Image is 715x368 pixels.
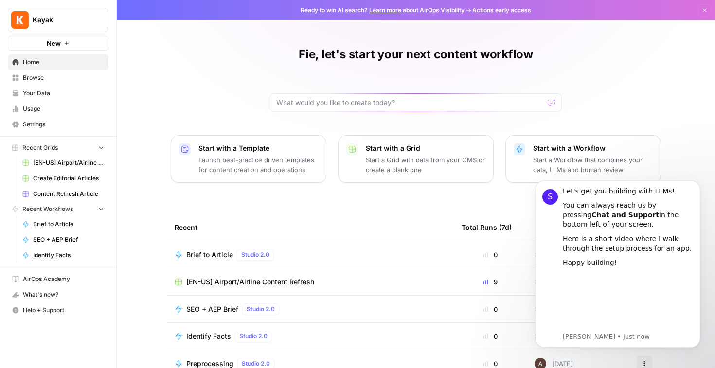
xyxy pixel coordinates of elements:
[23,306,104,315] span: Help + Support
[18,155,108,171] a: [EN-US] Airport/Airline Content Refresh
[8,202,108,216] button: Recent Workflows
[186,250,233,260] span: Brief to Article
[462,304,519,314] div: 0
[366,143,485,153] p: Start with a Grid
[520,166,715,363] iframe: Intercom notifications message
[533,143,653,153] p: Start with a Workflow
[472,6,531,15] span: Actions early access
[241,250,269,259] span: Studio 2.0
[247,305,275,314] span: Studio 2.0
[23,120,104,129] span: Settings
[33,15,91,25] span: Kayak
[505,135,661,183] button: Start with a WorkflowStart a Workflow that combines your data, LLMs and human review
[8,36,108,51] button: New
[8,70,108,86] a: Browse
[186,332,231,341] span: Identify Facts
[11,11,29,29] img: Kayak Logo
[8,302,108,318] button: Help + Support
[175,214,446,241] div: Recent
[22,143,58,152] span: Recent Grids
[186,277,314,287] span: [EN-US] Airport/Airline Content Refresh
[462,214,512,241] div: Total Runs (7d)
[33,174,104,183] span: Create Editorial Articles
[18,171,108,186] a: Create Editorial Articles
[33,190,104,198] span: Content Refresh Article
[8,271,108,287] a: AirOps Academy
[23,58,104,67] span: Home
[23,89,104,98] span: Your Data
[175,303,446,315] a: SEO + AEP BriefStudio 2.0
[42,167,173,175] p: Message from Steven, sent Just now
[462,332,519,341] div: 0
[18,186,108,202] a: Content Refresh Article
[8,140,108,155] button: Recent Grids
[47,38,61,48] span: New
[23,73,104,82] span: Browse
[299,47,533,62] h1: Fie, let's start your next content workflow
[171,135,326,183] button: Start with a TemplateLaunch best-practice driven templates for content creation and operations
[462,277,519,287] div: 9
[8,287,108,302] button: What's new?
[8,54,108,70] a: Home
[33,251,104,260] span: Identify Facts
[366,155,485,175] p: Start a Grid with data from your CMS or create a blank one
[42,107,173,165] iframe: youtube
[198,155,318,175] p: Launch best-practice driven templates for content creation and operations
[338,135,494,183] button: Start with a GridStart a Grid with data from your CMS or create a blank one
[198,143,318,153] p: Start with a Template
[18,232,108,247] a: SEO + AEP Brief
[33,235,104,244] span: SEO + AEP Brief
[175,277,446,287] a: [EN-US] Airport/Airline Content Refresh
[8,86,108,101] a: Your Data
[8,287,108,302] div: What's new?
[175,331,446,342] a: Identify FactsStudio 2.0
[276,98,544,107] input: What would you like to create today?
[18,216,108,232] a: Brief to Article
[8,117,108,132] a: Settings
[301,6,465,15] span: Ready to win AI search? about AirOps Visibility
[462,250,519,260] div: 0
[533,155,653,175] p: Start a Workflow that combines your data, LLMs and human review
[242,359,270,368] span: Studio 2.0
[8,8,108,32] button: Workspace: Kayak
[186,304,238,314] span: SEO + AEP Brief
[18,247,108,263] a: Identify Facts
[23,275,104,283] span: AirOps Academy
[33,220,104,228] span: Brief to Article
[369,6,401,14] a: Learn more
[175,249,446,261] a: Brief to ArticleStudio 2.0
[22,205,73,213] span: Recent Workflows
[33,158,104,167] span: [EN-US] Airport/Airline Content Refresh
[23,105,104,113] span: Usage
[8,101,108,117] a: Usage
[239,332,268,341] span: Studio 2.0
